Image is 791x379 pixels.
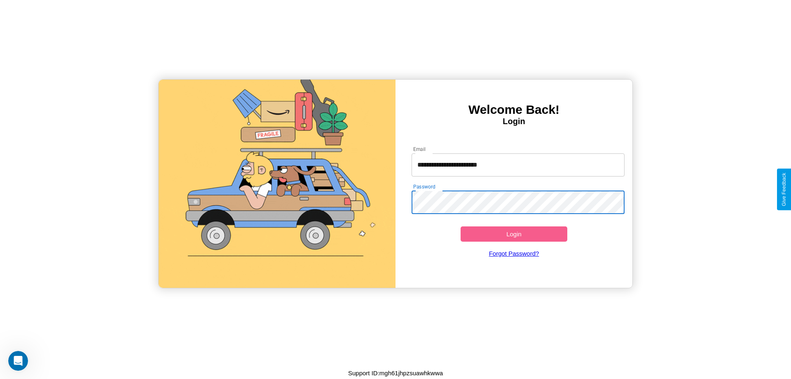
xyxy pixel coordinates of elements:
button: Login [461,226,567,242]
div: Give Feedback [781,173,787,206]
p: Support ID: mgh61jhpzsuawhkwwa [348,367,443,379]
h3: Welcome Back! [395,103,632,117]
label: Email [413,146,426,153]
label: Password [413,183,435,190]
iframe: Intercom live chat [8,351,28,371]
a: Forgot Password? [407,242,621,265]
img: gif [159,80,395,288]
h4: Login [395,117,632,126]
